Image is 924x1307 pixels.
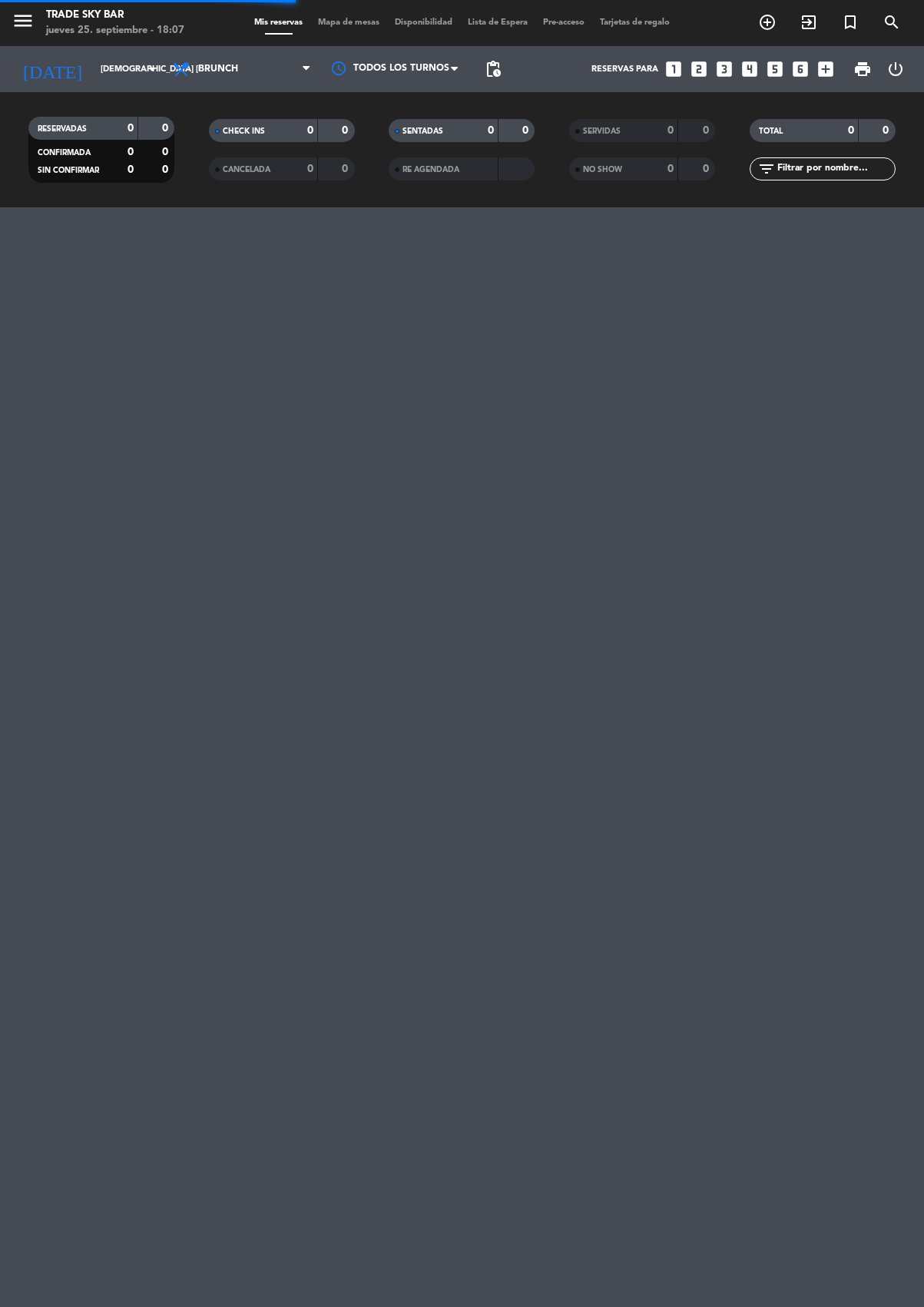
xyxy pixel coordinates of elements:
[740,59,760,79] i: looks_4
[703,125,712,136] strong: 0
[664,59,684,79] i: looks_one
[307,125,313,136] strong: 0
[703,164,712,174] strong: 0
[46,23,184,38] div: jueves 25. septiembre - 18:07
[488,125,494,136] strong: 0
[128,164,134,175] strong: 0
[342,125,351,136] strong: 0
[46,8,184,23] div: Trade Sky Bar
[38,149,91,157] span: CONFIRMADA
[38,125,87,133] span: RESERVADAS
[12,9,35,38] button: menu
[879,46,912,92] div: LOG OUT
[800,13,818,31] i: exit_to_app
[12,52,93,86] i: [DATE]
[776,160,895,177] input: Filtrar por nombre...
[592,18,677,27] span: Tarjetas de regalo
[402,166,459,174] span: RE AGENDADA
[402,127,443,135] span: SENTADAS
[128,147,134,157] strong: 0
[128,123,134,134] strong: 0
[714,59,734,79] i: looks_3
[883,13,901,31] i: search
[198,64,238,74] span: Brunch
[484,60,502,78] span: pending_actions
[758,13,777,31] i: add_circle_outline
[387,18,460,27] span: Disponibilidad
[790,59,810,79] i: looks_6
[223,127,265,135] span: CHECK INS
[522,125,532,136] strong: 0
[757,160,776,178] i: filter_list
[223,166,270,174] span: CANCELADA
[759,127,783,135] span: TOTAL
[143,60,161,78] i: arrow_drop_down
[307,164,313,174] strong: 0
[583,127,621,135] span: SERVIDAS
[591,65,658,74] span: Reservas para
[667,164,674,174] strong: 0
[765,59,785,79] i: looks_5
[12,9,35,32] i: menu
[816,59,836,79] i: add_box
[667,125,674,136] strong: 0
[535,18,592,27] span: Pre-acceso
[853,60,872,78] span: print
[848,125,854,136] strong: 0
[460,18,535,27] span: Lista de Espera
[162,147,171,157] strong: 0
[162,164,171,175] strong: 0
[583,166,622,174] span: NO SHOW
[689,59,709,79] i: looks_two
[841,13,859,31] i: turned_in_not
[162,123,171,134] strong: 0
[38,167,99,174] span: SIN CONFIRMAR
[247,18,310,27] span: Mis reservas
[310,18,387,27] span: Mapa de mesas
[886,60,905,78] i: power_settings_new
[883,125,892,136] strong: 0
[342,164,351,174] strong: 0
